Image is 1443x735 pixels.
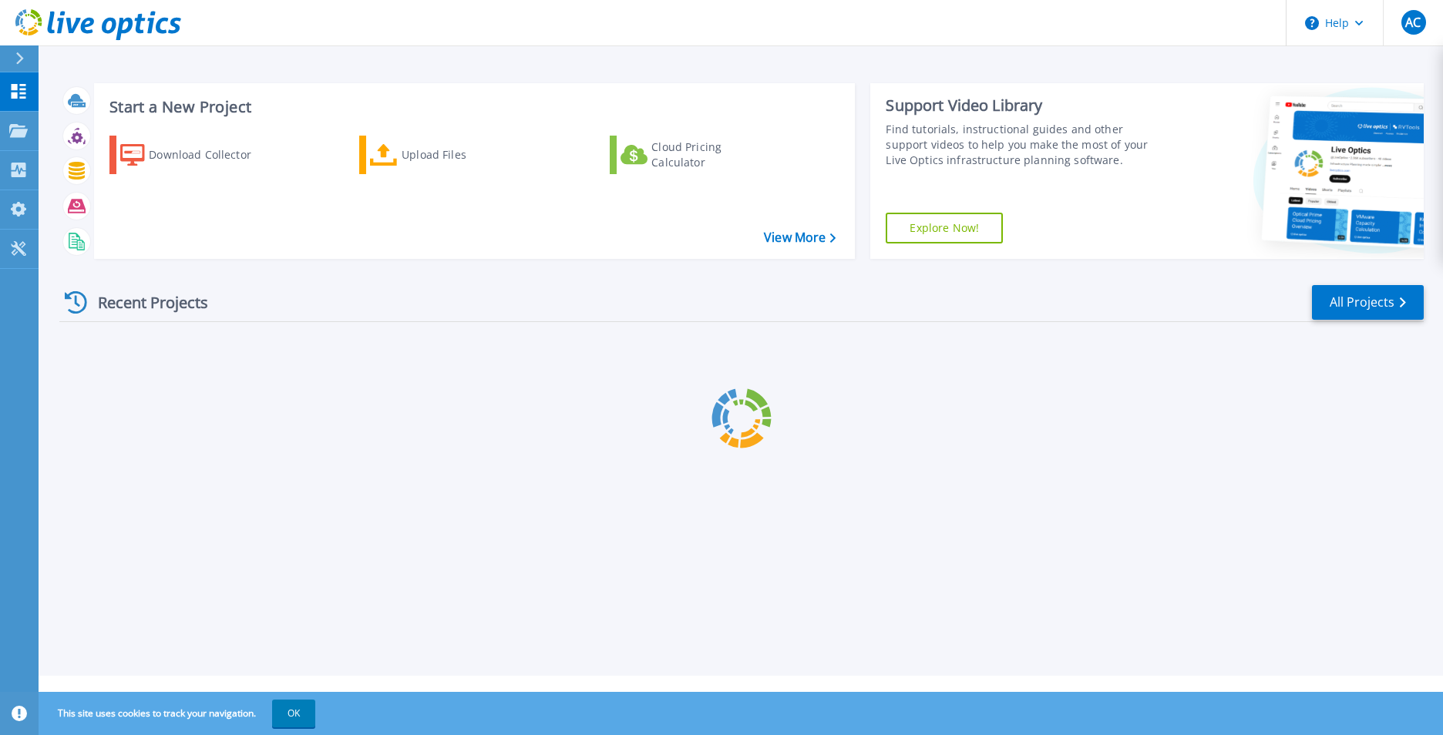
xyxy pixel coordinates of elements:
[610,136,782,174] a: Cloud Pricing Calculator
[42,700,315,727] span: This site uses cookies to track your navigation.
[1405,16,1421,29] span: AC
[272,700,315,727] button: OK
[59,284,229,321] div: Recent Projects
[764,230,836,245] a: View More
[886,213,1003,243] a: Explore Now!
[149,139,272,170] div: Download Collector
[886,96,1167,116] div: Support Video Library
[359,136,531,174] a: Upload Files
[109,99,836,116] h3: Start a New Project
[402,139,525,170] div: Upload Files
[109,136,281,174] a: Download Collector
[651,139,775,170] div: Cloud Pricing Calculator
[1312,285,1424,320] a: All Projects
[886,122,1167,168] div: Find tutorials, instructional guides and other support videos to help you make the most of your L...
